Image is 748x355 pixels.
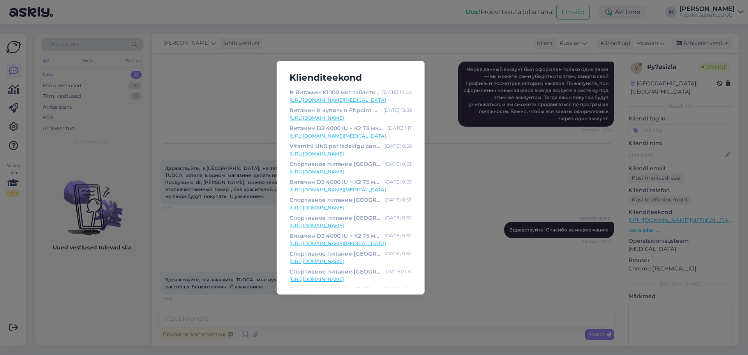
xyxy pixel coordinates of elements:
div: Спортивное питание [GEOGRAPHIC_DATA] Эстония - магазин спортпита Fitpoint [289,267,383,276]
div: [DATE] 0:52 [385,249,412,258]
a: [URL][DOMAIN_NAME][MEDICAL_DATA] [289,240,412,247]
a: [URL][DOMAIN_NAME] [289,222,412,229]
div: Спортивное питание [GEOGRAPHIC_DATA] Эстония - магазин спортпита Fitpoint [289,249,381,258]
div: [DATE] 13:59 [383,106,412,115]
div: [DATE] 0:51 [386,267,412,276]
div: Витамин D3 4000 IU + К2 75 мкг 60 капсул UNS купить здесь [289,285,381,294]
div: [DATE] 14:00 [382,88,412,97]
a: [URL][DOMAIN_NAME] [289,258,412,265]
div: [DATE] 0:53 [385,160,412,168]
a: [URL][DOMAIN_NAME] [289,168,412,175]
div: Vitamīni UNS par izdevīgu cenu vietnē [DOMAIN_NAME]. Ātrā piegāde. Pasūtiet nekavējoties! [289,142,381,150]
a: [URL][DOMAIN_NAME] [289,115,412,122]
div: [DATE] 0:59 [385,142,412,150]
a: [URL][DOMAIN_NAME][MEDICAL_DATA] [289,132,412,140]
div: [DATE] 0:52 [385,214,412,222]
div: [DATE] 0:53 [385,196,412,204]
div: ᐉ Витамин K1 100 мкг таблетки - 7.8€ | Купить в официальном магазине [289,88,379,97]
div: [DATE] 0:52 [385,231,412,240]
div: Витамин К купить в Fitpoint по привлекательной цене [289,106,380,115]
div: Витамин D3 4000 IU + К2 75 мкг 60 капсул UNS купить здесь [289,124,384,132]
a: [URL][DOMAIN_NAME][MEDICAL_DATA] [289,186,412,193]
h5: Klienditeekond [283,71,418,85]
a: [URL][DOMAIN_NAME] [289,276,412,283]
div: Витамин D3 4000 IU + К2 75 мкг 60 капсул UNS купить здесь [289,178,381,186]
div: Спортивное питание [GEOGRAPHIC_DATA] Эстония - магазин спортпита Fitpoint [289,160,381,168]
div: Спортивное питание [GEOGRAPHIC_DATA] Эстония - магазин спортпита Fitpoint [289,214,381,222]
a: [URL][DOMAIN_NAME] [289,150,412,157]
div: Спортивное питание [GEOGRAPHIC_DATA] Эстония - магазин спортпита Fitpoint [289,196,381,204]
div: [DATE] 0:50 [384,285,412,294]
div: [DATE] 0:53 [385,178,412,186]
div: Витамин D3 4000 IU + К2 75 мкг 60 капсул UNS купить здесь [289,231,381,240]
div: [DATE] 1:17 [387,124,412,132]
a: [URL][DOMAIN_NAME] [289,204,412,211]
a: [URL][DOMAIN_NAME][MEDICAL_DATA] [289,97,412,104]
